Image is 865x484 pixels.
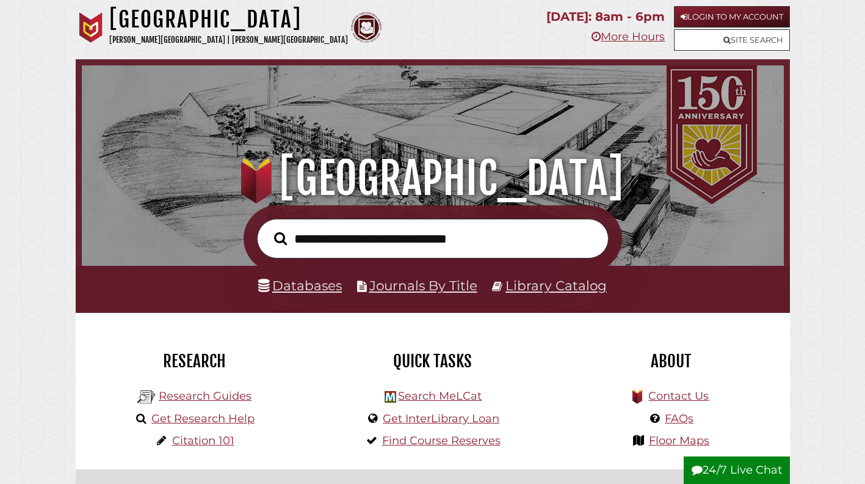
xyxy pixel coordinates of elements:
i: Search [274,232,287,246]
h1: [GEOGRAPHIC_DATA] [95,152,771,205]
a: Library Catalog [505,277,607,293]
a: Search MeLCat [398,389,482,403]
a: Citation 101 [172,434,234,447]
button: Search [268,229,293,248]
a: Find Course Reserves [382,434,501,447]
a: Databases [258,277,342,293]
h2: About [561,351,781,372]
h2: Quick Tasks [323,351,543,372]
a: Site Search [674,29,790,51]
a: Login to My Account [674,6,790,28]
a: Get InterLibrary Loan [383,412,499,425]
a: Journals By Title [369,277,477,293]
a: More Hours [592,30,665,43]
p: [DATE]: 8am - 6pm [546,6,665,28]
a: FAQs [665,412,693,425]
a: Get Research Help [151,412,255,425]
h1: [GEOGRAPHIC_DATA] [109,6,348,33]
p: [PERSON_NAME][GEOGRAPHIC_DATA] | [PERSON_NAME][GEOGRAPHIC_DATA] [109,33,348,47]
a: Research Guides [159,389,252,403]
img: Hekman Library Logo [385,391,396,403]
img: Calvin Theological Seminary [351,12,382,43]
a: Contact Us [648,389,709,403]
img: Calvin University [76,12,106,43]
h2: Research [85,351,305,372]
img: Hekman Library Logo [137,388,156,406]
a: Floor Maps [649,434,709,447]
